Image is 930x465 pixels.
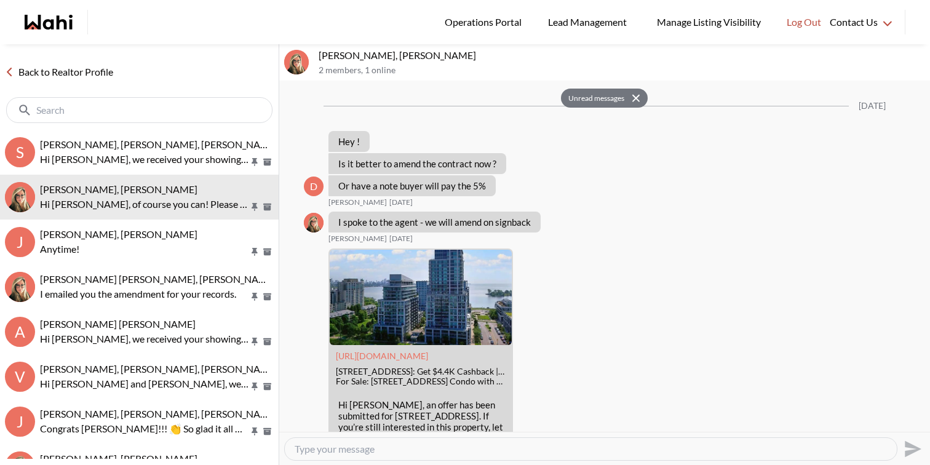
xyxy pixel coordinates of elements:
[336,367,506,377] div: [STREET_ADDRESS]: Get $4.4K Cashback | Wahi
[338,399,503,455] p: Hi [PERSON_NAME], an offer has been submitted for [STREET_ADDRESS]. If you’re still interested in...
[40,318,196,330] span: [PERSON_NAME] [PERSON_NAME]
[548,14,631,30] span: Lead Management
[304,213,324,232] img: B
[36,104,245,116] input: Search
[249,247,260,257] button: Pin
[328,197,387,207] span: [PERSON_NAME]
[249,381,260,392] button: Pin
[40,376,249,391] p: Hi [PERSON_NAME] and [PERSON_NAME], we hope you enjoyed your showings! Did the properties meet yo...
[40,197,249,212] p: Hi [PERSON_NAME], of course you can! Please let us know your availability for this weekend, and I...
[40,228,197,240] span: [PERSON_NAME], [PERSON_NAME]
[5,317,35,347] div: A
[5,137,35,167] div: S
[445,14,526,30] span: Operations Portal
[336,351,428,361] a: Attachment
[261,292,274,302] button: Archive
[304,213,324,232] div: Barbara Funt
[5,272,35,302] img: J
[261,336,274,347] button: Archive
[5,227,35,257] div: J
[389,197,413,207] time: 2025-08-28T00:18:01.388Z
[261,247,274,257] button: Archive
[330,250,512,345] img: 2121 Lake Shore Blvd #1203, Toronto, ON: Get $4.4K Cashback | Wahi
[5,407,35,437] div: J
[389,234,413,244] time: 2025-08-28T01:10:10.143Z
[40,287,249,301] p: I emailed you the amendment for your records.
[336,376,506,387] div: For Sale: [STREET_ADDRESS] Condo with $4.4K Cashback through Wahi Cashback. View 43 photos, locat...
[787,14,821,30] span: Log Out
[40,242,249,256] p: Anytime!
[249,336,260,347] button: Pin
[284,50,309,74] img: D
[328,234,387,244] span: [PERSON_NAME]
[561,89,628,108] button: Unread messages
[897,435,925,463] button: Send
[249,202,260,212] button: Pin
[319,49,925,62] p: [PERSON_NAME], [PERSON_NAME]
[304,177,324,196] div: D
[40,332,249,346] p: Hi [PERSON_NAME], we received your showing requests - exciting 🎉 . We will be in touch shortly.
[859,101,886,111] div: [DATE]
[261,381,274,392] button: Archive
[319,65,925,76] p: 2 members , 1 online
[40,183,197,195] span: [PERSON_NAME], [PERSON_NAME]
[40,273,276,285] span: [PERSON_NAME] [PERSON_NAME], [PERSON_NAME]
[25,15,73,30] a: Wahi homepage
[5,182,35,212] div: David Rodriguez, Barbara
[249,292,260,302] button: Pin
[338,180,486,191] p: Or have a note buyer will pay the 5%
[40,363,278,375] span: [PERSON_NAME], [PERSON_NAME], [PERSON_NAME]
[261,202,274,212] button: Archive
[5,182,35,212] img: D
[261,157,274,167] button: Archive
[338,217,531,228] p: I spoke to the agent - we will amend on signback
[40,453,197,464] span: [PERSON_NAME], [PERSON_NAME]
[338,136,360,147] p: Hey !
[249,157,260,167] button: Pin
[338,158,496,169] p: Is it better to amend the contract now ?
[261,426,274,437] button: Archive
[295,443,887,455] textarea: Type your message
[40,408,278,419] span: [PERSON_NAME], [PERSON_NAME], [PERSON_NAME]
[249,426,260,437] button: Pin
[5,362,35,392] div: V
[40,421,249,436] p: Congrats [PERSON_NAME]!!! 👏 So glad it all worked out. Enjoy your new home.
[40,152,249,167] p: Hi [PERSON_NAME], we received your showing requests - exciting 🎉 . We will be in touch shortly.
[5,272,35,302] div: Jeremy Tod, Barbara
[653,14,765,30] span: Manage Listing Visibility
[40,138,278,150] span: [PERSON_NAME], [PERSON_NAME], [PERSON_NAME]
[284,50,309,74] div: David Rodriguez, Barbara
